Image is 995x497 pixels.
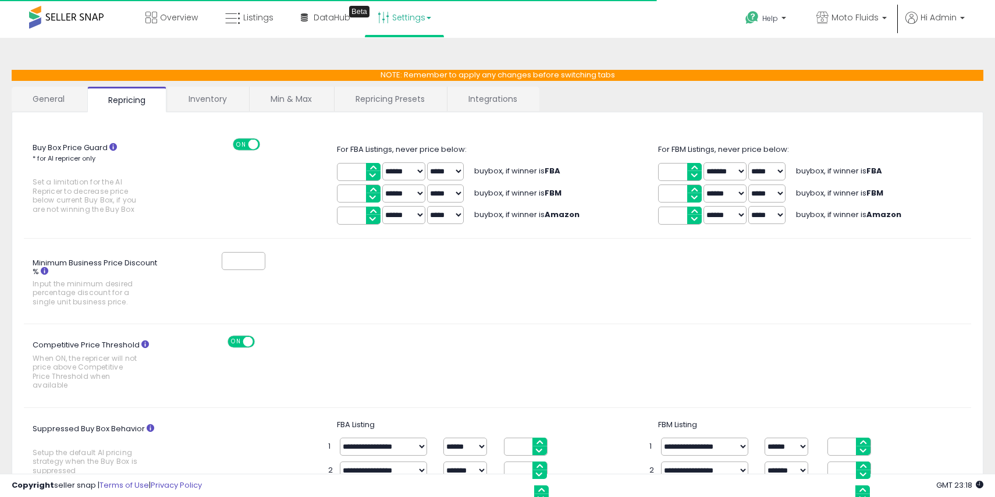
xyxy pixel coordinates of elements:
span: 2 [328,465,334,476]
span: ON [229,337,243,347]
a: Privacy Policy [151,480,202,491]
span: Moto Fluids [831,12,879,23]
i: Get Help [745,10,759,25]
a: Repricing [87,87,166,112]
b: Amazon [545,209,580,220]
a: Inventory [168,87,248,111]
span: buybox, if winner is [796,187,883,198]
label: Competitive Price Threshold [24,336,167,395]
span: 1 [649,441,655,452]
span: Help [762,13,778,23]
span: Set a limitation for the AI Repricer to decrease price below current Buy Box, if you are not winn... [33,177,140,214]
span: buybox, if winner is [796,209,901,220]
b: FBM [866,187,883,198]
a: Integrations [447,87,538,111]
a: Min & Max [250,87,333,111]
span: For FBA Listings, never price below: [337,144,467,155]
span: Hi Admin [921,12,957,23]
span: OFF [258,139,276,149]
span: ON [234,139,248,149]
b: FBM [545,187,562,198]
span: 1 [328,441,334,452]
span: Setup the default AI pricing strategy when the Buy Box is suppressed [33,448,140,475]
div: Tooltip anchor [349,6,369,17]
span: 2 [649,465,655,476]
span: buybox, if winner is [796,165,882,176]
a: Terms of Use [99,480,149,491]
span: For FBM Listings, never price below: [658,144,789,155]
span: Input the minimum desired percentage discount for a single unit business price. [33,279,140,306]
span: buybox, if winner is [474,165,560,176]
b: FBA [866,165,882,176]
span: OFF [253,337,272,347]
span: buybox, if winner is [474,209,580,220]
b: FBA [545,165,560,176]
p: NOTE: Remember to apply any changes before switching tabs [12,70,983,81]
span: When ON, the repricer will not price above Competitive Price Threshold when available [33,354,140,390]
span: Overview [160,12,198,23]
div: seller snap | | [12,480,202,491]
span: buybox, if winner is [474,187,562,198]
small: * for AI repricer only [33,154,95,163]
strong: Copyright [12,480,54,491]
a: General [12,87,86,111]
a: Hi Admin [905,12,965,38]
label: Minimum Business Price Discount % [24,254,167,313]
span: FBA Listing [337,419,375,430]
label: Buy Box Price Guard [24,139,167,220]
span: Listings [243,12,273,23]
a: Repricing Presets [335,87,446,111]
a: Help [736,2,798,38]
label: Suppressed Buy Box Behavior [24,420,167,481]
span: FBM Listing [658,419,697,430]
span: DataHub [314,12,350,23]
b: Amazon [866,209,901,220]
span: 2025-10-13 23:18 GMT [936,480,983,491]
